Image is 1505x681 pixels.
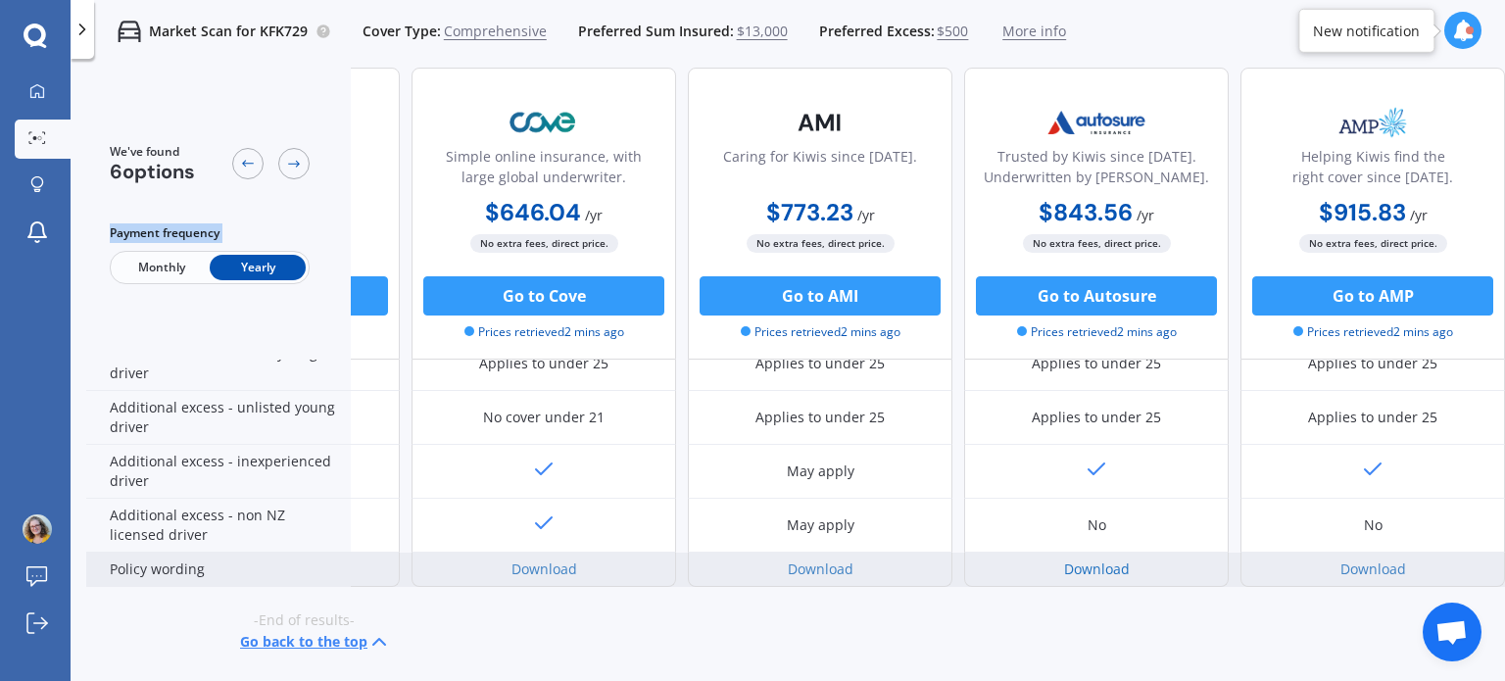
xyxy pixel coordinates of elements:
div: Applies to under 25 [1032,354,1161,373]
span: No extra fees, direct price. [470,234,618,253]
a: Download [1340,559,1406,578]
a: Download [1064,559,1130,578]
p: Market Scan for KFK729 [149,22,308,41]
div: No [1088,515,1106,535]
span: Prices retrieved 2 mins ago [464,323,624,341]
span: We've found [110,143,195,161]
span: Yearly [210,255,306,280]
span: More info [1002,22,1066,41]
span: No extra fees, direct price. [747,234,895,253]
button: Go back to the top [240,630,391,654]
img: AMP.webp [1308,98,1437,147]
span: Preferred Sum Insured: [578,22,734,41]
span: Comprehensive [444,22,547,41]
img: e263b260d0c48f2e0b5c043c9c17513d [23,514,52,544]
div: Additional excess - non NZ licensed driver [86,499,351,553]
span: 6 options [110,159,195,184]
a: Download [788,559,853,578]
div: New notification [1313,21,1420,40]
div: Applies to under 25 [1308,408,1437,427]
span: $13,000 [737,22,788,41]
span: / yr [1410,206,1428,224]
div: Helping Kiwis find the right cover since [DATE]. [1257,146,1488,195]
div: Payment frequency [110,223,310,243]
span: $500 [937,22,968,41]
div: Applies to under 25 [755,408,885,427]
div: Applies to under 25 [1308,354,1437,373]
div: Additional excess - listed young driver [86,337,351,391]
b: $843.56 [1039,197,1133,227]
img: car.f15378c7a67c060ca3f3.svg [118,20,141,43]
div: Applies to under 25 [1032,408,1161,427]
span: / yr [585,206,603,224]
span: No extra fees, direct price. [1023,234,1171,253]
button: Go to Cove [423,276,664,316]
span: Monthly [114,255,210,280]
div: Additional excess - inexperienced driver [86,445,351,499]
span: Cover Type: [363,22,441,41]
div: Applies to under 25 [479,354,608,373]
button: Go to AMI [700,276,941,316]
b: $646.04 [485,197,581,227]
span: Prices retrieved 2 mins ago [741,323,900,341]
b: $773.23 [766,197,853,227]
b: $915.83 [1319,197,1406,227]
button: Go to Autosure [976,276,1217,316]
span: Prices retrieved 2 mins ago [1293,323,1453,341]
span: Preferred Excess: [819,22,935,41]
div: No [1364,515,1383,535]
img: AMI-text-1.webp [755,98,885,147]
div: Additional excess - unlisted young driver [86,391,351,445]
img: Cove.webp [479,98,608,147]
div: Applies to under 25 [755,354,885,373]
div: May apply [787,462,854,481]
div: Policy wording [86,553,351,587]
span: -End of results- [254,610,355,630]
span: / yr [857,206,875,224]
a: Download [511,559,577,578]
div: Trusted by Kiwis since [DATE]. Underwritten by [PERSON_NAME]. [981,146,1212,195]
img: Autosure.webp [1032,98,1161,147]
span: / yr [1137,206,1154,224]
div: Simple online insurance, with large global underwriter. [428,146,659,195]
span: No extra fees, direct price. [1299,234,1447,253]
div: No cover under 21 [483,408,605,427]
button: Go to AMP [1252,276,1493,316]
div: May apply [787,515,854,535]
div: Caring for Kiwis since [DATE]. [723,146,917,195]
span: Prices retrieved 2 mins ago [1017,323,1177,341]
a: Open chat [1423,603,1481,661]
